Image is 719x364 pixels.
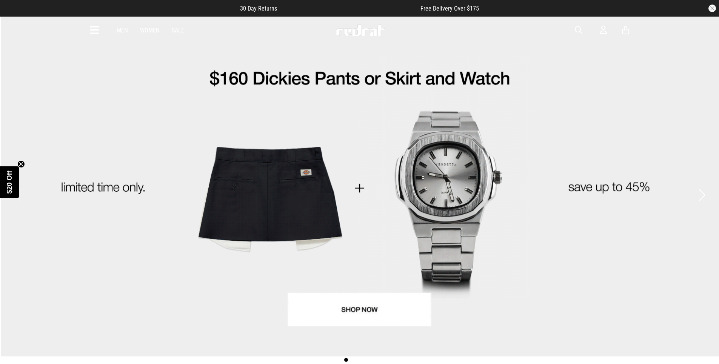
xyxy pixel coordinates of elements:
button: Close teaser [17,160,25,168]
span: 30 Day Returns [240,5,277,12]
span: Free Delivery Over $175 [420,5,479,12]
a: Men [117,27,128,34]
a: Sale [172,27,184,34]
iframe: Customer reviews powered by Trustpilot [292,5,405,12]
img: Redrat logo [336,25,385,36]
button: Next slide [697,187,707,203]
a: Women [140,27,160,34]
span: $20 Off [6,170,13,194]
